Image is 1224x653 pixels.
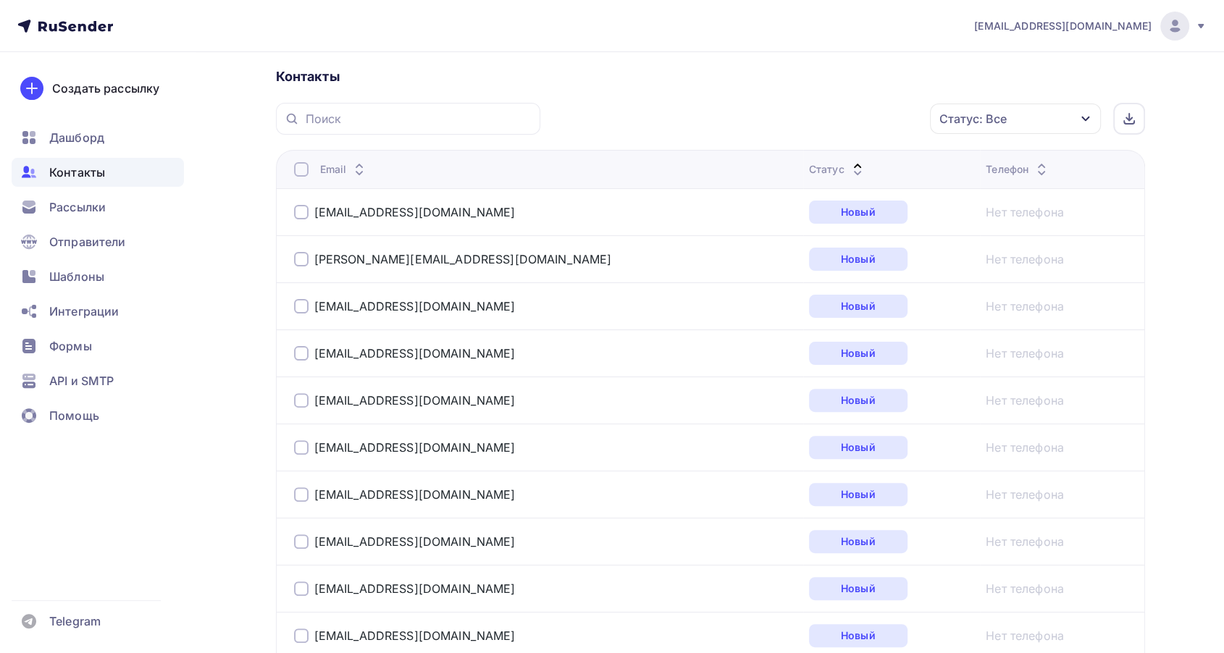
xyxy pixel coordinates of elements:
[314,534,516,549] a: [EMAIL_ADDRESS][DOMAIN_NAME]
[809,342,907,365] div: Новый
[49,164,105,181] span: Контакты
[809,624,907,647] div: Новый
[986,203,1064,221] a: Нет телефона
[49,198,106,216] span: Рассылки
[986,533,1064,550] a: Нет телефона
[986,392,1064,409] a: Нет телефона
[314,628,516,643] a: [EMAIL_ADDRESS][DOMAIN_NAME]
[986,250,1064,268] a: Нет телефона
[320,162,369,177] div: Email
[986,162,1050,177] div: Телефон
[809,530,907,553] div: Новый
[12,332,184,361] a: Формы
[986,439,1064,456] a: Нет телефона
[974,12,1207,41] a: [EMAIL_ADDRESS][DOMAIN_NAME]
[12,123,184,152] a: Дашборд
[314,346,516,361] a: [EMAIL_ADDRESS][DOMAIN_NAME]
[314,252,612,266] a: [PERSON_NAME][EMAIL_ADDRESS][DOMAIN_NAME]
[49,268,104,285] span: Шаблоны
[986,345,1064,362] a: Нет телефона
[306,111,532,127] input: Поиск
[809,201,907,224] div: Новый
[986,298,1064,315] a: Нет телефона
[12,227,184,256] a: Отправители
[276,68,1145,85] div: Контакты
[12,193,184,222] a: Рассылки
[809,389,907,412] div: Новый
[314,205,516,219] a: [EMAIL_ADDRESS][DOMAIN_NAME]
[314,581,516,596] a: [EMAIL_ADDRESS][DOMAIN_NAME]
[49,303,119,320] span: Интеграции
[809,483,907,506] div: Новый
[929,103,1102,135] button: Статус: Все
[49,372,114,389] span: API и SMTP
[52,80,159,97] div: Создать рассылку
[809,577,907,600] div: Новый
[986,580,1064,597] a: Нет телефона
[49,407,99,424] span: Помощь
[314,299,516,313] a: [EMAIL_ADDRESS][DOMAIN_NAME]
[939,110,1007,127] div: Статус: Все
[986,627,1064,644] a: Нет телефона
[49,129,104,146] span: Дашборд
[809,295,907,318] div: Новый
[49,337,92,355] span: Формы
[314,440,516,455] a: [EMAIL_ADDRESS][DOMAIN_NAME]
[809,162,866,177] div: Статус
[809,436,907,459] div: Новый
[809,248,907,271] div: Новый
[974,19,1152,33] span: [EMAIL_ADDRESS][DOMAIN_NAME]
[49,233,126,250] span: Отправители
[986,486,1064,503] a: Нет телефона
[49,612,101,630] span: Telegram
[314,393,516,408] a: [EMAIL_ADDRESS][DOMAIN_NAME]
[314,487,516,502] a: [EMAIL_ADDRESS][DOMAIN_NAME]
[12,158,184,187] a: Контакты
[12,262,184,291] a: Шаблоны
